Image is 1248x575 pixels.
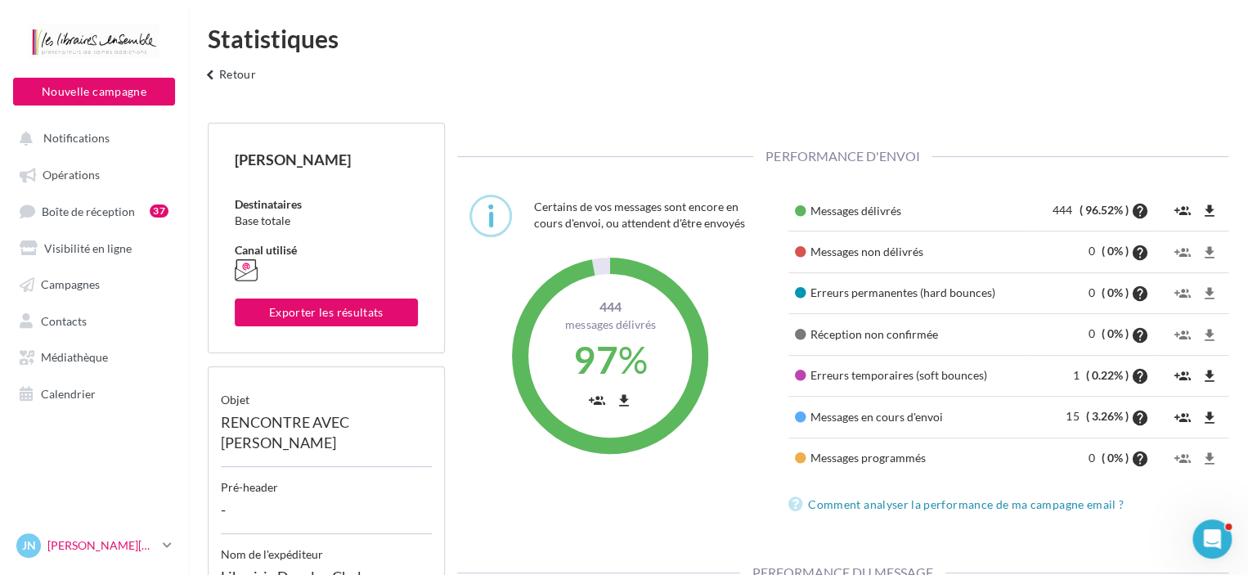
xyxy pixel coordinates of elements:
[1170,445,1195,472] button: group_add
[195,64,263,97] button: Retour
[541,298,680,317] span: 444
[1085,368,1128,382] span: ( 0.22% )
[1130,451,1148,467] i: help
[1085,409,1128,423] span: ( 3.26% )
[1101,244,1128,258] span: ( 0% )
[1088,285,1098,299] span: 0
[1170,321,1195,348] button: group_add
[1197,280,1222,307] button: file_download
[1101,326,1128,340] span: ( 0% )
[235,243,297,257] span: Canal utilisé
[1170,280,1195,307] button: group_add
[235,299,418,326] button: Exporter les résultats
[1066,409,1083,423] span: 15
[585,386,609,413] button: group_add
[235,213,418,229] div: Base totale
[753,148,932,164] span: Performance d'envoi
[42,204,135,218] span: Boîte de réception
[1174,368,1191,384] i: group_add
[1130,285,1148,302] i: help
[1201,327,1218,344] i: file_download
[41,277,100,291] span: Campagnes
[47,537,156,554] p: [PERSON_NAME][DATE]
[788,438,1031,478] td: Messages programmés
[1174,285,1191,302] i: group_add
[208,26,1228,51] div: Statistiques
[1088,326,1098,340] span: 0
[589,393,605,409] i: group_add
[10,268,178,298] a: Campagnes
[1192,519,1232,559] iframe: Intercom live chat
[10,195,178,226] a: Boîte de réception37
[22,537,36,554] span: JN
[1201,285,1218,302] i: file_download
[1088,244,1098,258] span: 0
[13,530,175,561] a: JN [PERSON_NAME][DATE]
[10,159,178,188] a: Opérations
[788,191,1031,231] td: Messages délivrés
[1197,362,1222,389] button: file_download
[235,150,418,170] div: [PERSON_NAME]
[1201,203,1218,219] i: file_download
[1197,238,1222,265] button: file_download
[43,131,110,145] span: Notifications
[1079,203,1128,217] span: ( 96.52% )
[221,467,432,496] div: Pré-header
[788,495,1130,514] a: Comment analyser la performance de ma campagne email ?
[1201,451,1218,467] i: file_download
[1130,203,1148,219] i: help
[221,380,432,408] div: objet
[1174,245,1191,261] i: group_add
[1201,410,1218,426] i: file_download
[1101,285,1128,299] span: ( 0% )
[1170,197,1195,224] button: group_add
[1072,368,1083,382] span: 1
[1170,238,1195,265] button: group_add
[1201,245,1218,261] i: file_download
[41,350,108,364] span: Médiathèque
[1174,451,1191,467] i: group_add
[1170,362,1195,389] button: group_add
[13,78,175,106] button: Nouvelle campagne
[1130,245,1148,261] i: help
[573,337,617,382] span: 97
[201,67,219,83] i: keyboard_arrow_left
[10,123,172,152] button: Notifications
[1197,445,1222,472] button: file_download
[1088,451,1098,465] span: 0
[1130,410,1148,426] i: help
[541,333,680,387] div: %
[1201,368,1218,384] i: file_download
[788,314,1031,355] td: Réception non confirmée
[1170,403,1195,430] button: group_add
[1053,203,1076,217] span: 444
[1197,197,1222,224] button: file_download
[1174,410,1191,426] i: group_add
[41,313,87,327] span: Contacts
[41,386,96,400] span: Calendrier
[1130,327,1148,344] i: help
[788,272,1031,313] td: Erreurs permanentes (hard bounces)
[1174,203,1191,219] i: group_add
[565,317,655,331] span: Messages délivrés
[221,534,432,563] div: Nom de l'expéditeur
[235,197,302,211] span: Destinataires
[1174,327,1191,344] i: group_add
[533,195,764,236] div: Certains de vos messages sont encore en cours d'envoi, ou attendent d'être envoyés
[612,386,636,413] button: file_download
[1197,321,1222,348] button: file_download
[44,240,132,254] span: Visibilité en ligne
[788,355,1031,396] td: Erreurs temporaires (soft bounces)
[788,397,1031,438] td: Messages en cours d'envoi
[788,231,1031,272] td: Messages non délivrés
[221,408,432,467] div: RENCONTRE AVEC [PERSON_NAME]
[1197,403,1222,430] button: file_download
[10,341,178,371] a: Médiathèque
[1130,368,1148,384] i: help
[10,378,178,407] a: Calendrier
[1101,451,1128,465] span: ( 0% )
[10,305,178,335] a: Contacts
[150,204,168,218] div: 37
[10,232,178,262] a: Visibilité en ligne
[616,393,632,409] i: file_download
